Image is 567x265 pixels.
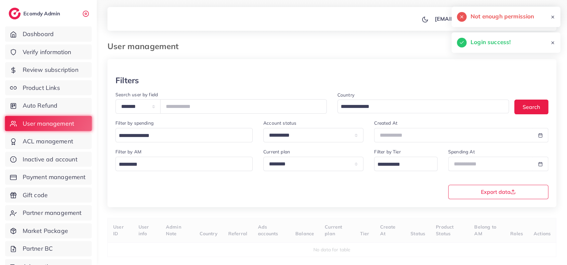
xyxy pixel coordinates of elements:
h3: Filters [115,76,139,85]
a: Review subscription [5,62,92,78]
input: Search for option [338,102,501,112]
a: Verify information [5,44,92,60]
span: ACL management [23,137,73,146]
span: Dashboard [23,30,54,38]
button: Export data [448,185,548,199]
span: Auto Refund [23,101,58,110]
span: Export data [481,189,516,194]
img: logo [9,8,21,19]
label: Spending At [448,148,475,155]
a: Payment management [5,169,92,185]
span: User management [23,119,74,128]
a: Market Package [5,223,92,239]
a: Auto Refund [5,98,92,113]
label: Account status [263,120,296,126]
div: Search for option [374,157,438,171]
span: Gift code [23,191,48,200]
div: Search for option [115,157,253,171]
a: Partner BC [5,241,92,256]
span: Review subscription [23,65,78,74]
button: Search [514,100,548,114]
input: Search for option [116,159,244,170]
label: Created At [374,120,397,126]
a: Product Links [5,80,92,96]
span: Inactive ad account [23,155,77,164]
span: Payment management [23,173,86,181]
h2: Ecomdy Admin [23,10,62,17]
div: Search for option [115,128,253,142]
a: User management [5,116,92,131]
label: Filter by AM [115,148,141,155]
a: Dashboard [5,26,92,42]
p: [EMAIL_ADDRESS][DOMAIN_NAME] [435,15,531,23]
label: Filter by Tier [374,148,400,155]
a: Gift code [5,187,92,203]
input: Search for option [116,131,244,141]
input: Search for option [375,159,429,170]
label: Current plan [263,148,290,155]
span: Verify information [23,48,71,56]
h5: Login success! [471,38,511,46]
h3: User management [107,41,184,51]
a: [EMAIL_ADDRESS][DOMAIN_NAME]avatar [431,12,551,25]
span: Market Package [23,227,68,235]
label: Country [337,92,354,98]
span: Partner management [23,209,82,217]
a: Partner management [5,205,92,221]
h5: Not enough permission [471,12,534,21]
a: ACL management [5,134,92,149]
a: Inactive ad account [5,152,92,167]
span: Partner BC [23,244,53,253]
label: Filter by spending [115,120,154,126]
span: Product Links [23,84,60,92]
div: Search for option [337,100,509,113]
label: Search user by field [115,91,158,98]
a: logoEcomdy Admin [9,8,62,19]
